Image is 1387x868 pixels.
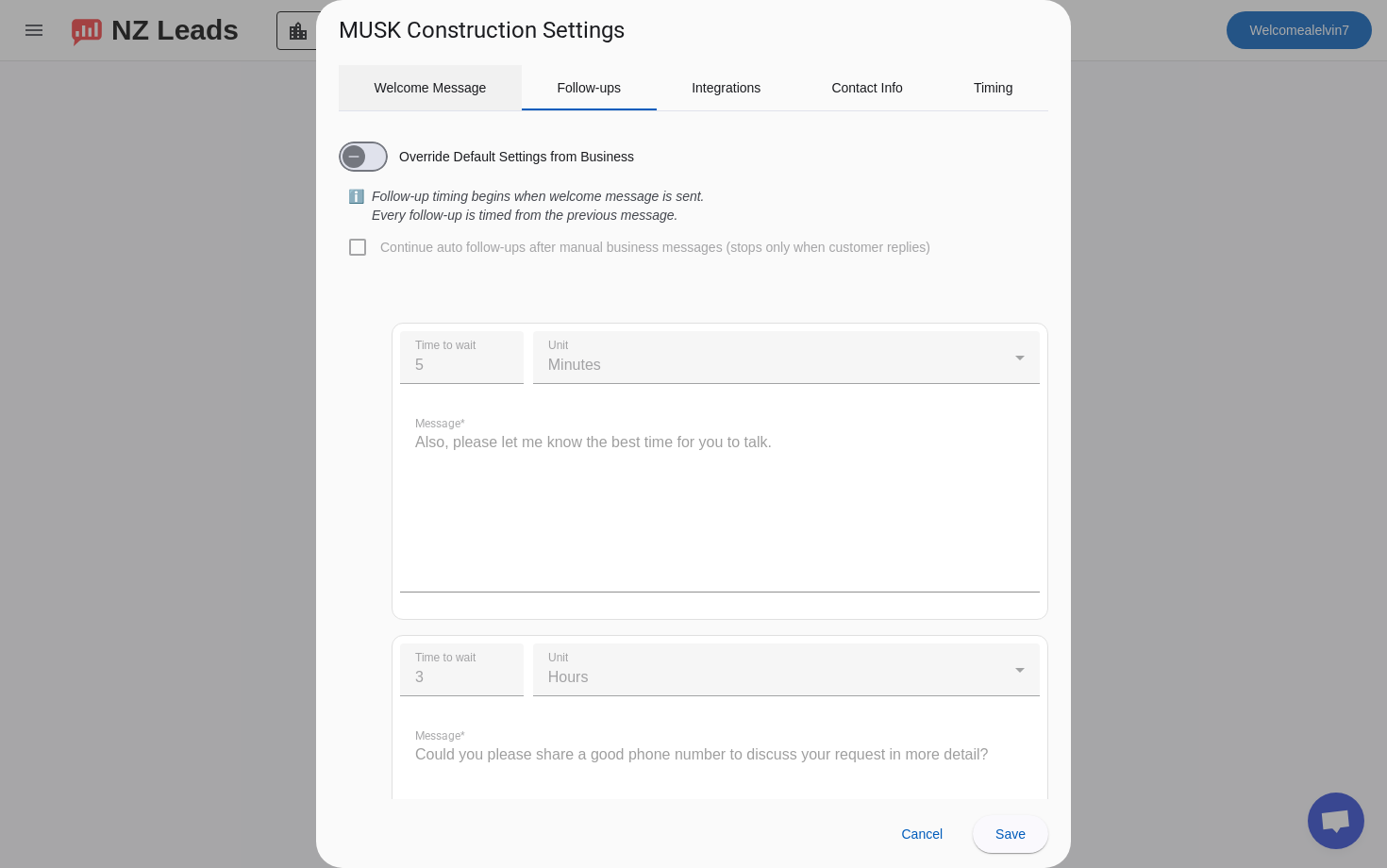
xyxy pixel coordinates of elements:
[415,652,476,664] mat-label: Time to wait
[886,815,958,853] button: Cancel
[831,81,903,94] span: Contact Info
[974,81,1013,94] span: Timing
[901,826,943,842] span: Cancel
[973,815,1048,853] button: Save
[372,189,705,223] i: Follow-up timing begins when welcome message is sent. Every follow-up is timed from the previous ...
[395,147,634,166] label: Override Default Settings from Business
[548,340,568,352] mat-label: Unit
[557,81,621,94] span: Follow-ups
[415,340,476,352] mat-label: Time to wait
[339,15,625,45] h1: MUSK Construction Settings
[995,826,1026,842] span: Save
[548,652,568,664] mat-label: Unit
[375,81,487,94] span: Welcome Message
[692,81,760,94] span: Integrations
[348,187,364,225] span: ℹ️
